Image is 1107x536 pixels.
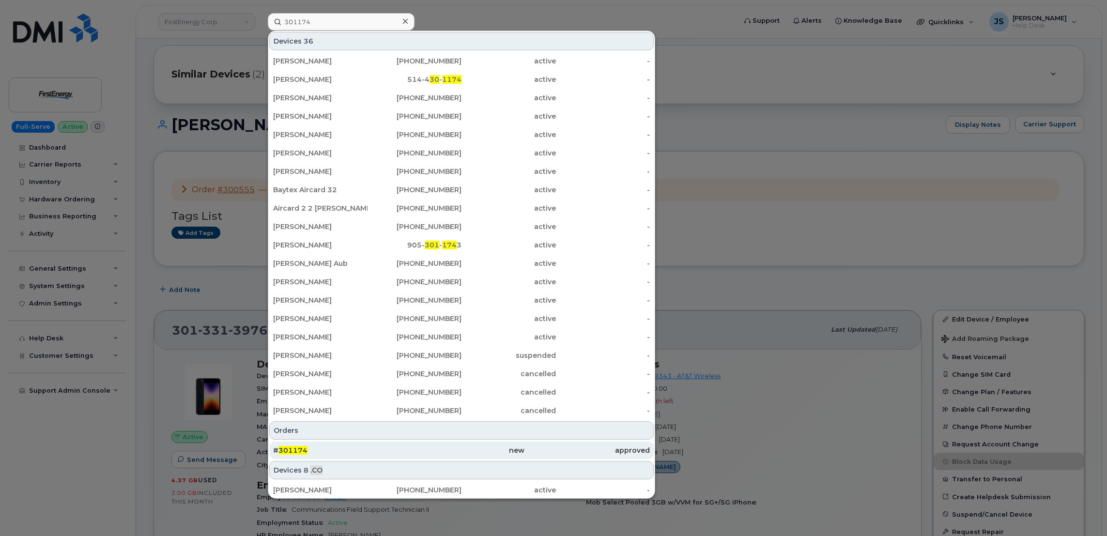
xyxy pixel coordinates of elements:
[368,406,462,415] div: [PHONE_NUMBER]
[269,402,654,419] a: [PERSON_NAME][PHONE_NUMBER]cancelled-
[269,181,654,199] a: Baytex Aircard 32[PHONE_NUMBER]active-
[269,218,654,235] a: [PERSON_NAME][PHONE_NUMBER]active-
[430,75,439,84] span: 30
[461,295,556,305] div: active
[368,185,462,195] div: [PHONE_NUMBER]
[368,203,462,213] div: [PHONE_NUMBER]
[556,295,650,305] div: -
[461,314,556,323] div: active
[268,13,415,31] input: Find something...
[368,485,462,495] div: [PHONE_NUMBER]
[556,222,650,231] div: -
[273,75,368,84] div: [PERSON_NAME]
[461,369,556,379] div: cancelled
[461,167,556,176] div: active
[269,291,654,309] a: [PERSON_NAME][PHONE_NUMBER]active-
[310,465,323,475] span: .CO
[273,148,368,158] div: [PERSON_NAME]
[368,277,462,287] div: [PHONE_NUMBER]
[461,240,556,250] div: active
[556,75,650,84] div: -
[269,89,654,107] a: [PERSON_NAME][PHONE_NUMBER]active-
[368,130,462,139] div: [PHONE_NUMBER]
[461,185,556,195] div: active
[273,259,368,268] div: [PERSON_NAME] Aub
[461,203,556,213] div: active
[273,93,368,103] div: [PERSON_NAME]
[273,351,368,360] div: [PERSON_NAME]
[269,461,654,479] div: Devices
[368,167,462,176] div: [PHONE_NUMBER]
[269,310,654,327] a: [PERSON_NAME][PHONE_NUMBER]active-
[269,365,654,383] a: [PERSON_NAME][PHONE_NUMBER]cancelled-
[273,203,368,213] div: Aircard 2 2 [PERSON_NAME]
[273,332,368,342] div: [PERSON_NAME]
[273,295,368,305] div: [PERSON_NAME]
[556,240,650,250] div: -
[269,383,654,401] a: [PERSON_NAME][PHONE_NUMBER]cancelled-
[556,56,650,66] div: -
[556,259,650,268] div: -
[273,406,368,415] div: [PERSON_NAME]
[368,222,462,231] div: [PHONE_NUMBER]
[556,406,650,415] div: -
[556,148,650,158] div: -
[368,295,462,305] div: [PHONE_NUMBER]
[1065,494,1100,529] iframe: Messenger Launcher
[442,75,461,84] span: 1174
[461,148,556,158] div: active
[524,445,650,455] div: approved
[278,446,307,455] span: 301174
[556,93,650,103] div: -
[273,167,368,176] div: [PERSON_NAME]
[461,56,556,66] div: active
[273,111,368,121] div: [PERSON_NAME]
[368,332,462,342] div: [PHONE_NUMBER]
[269,199,654,217] a: Aircard 2 2 [PERSON_NAME][PHONE_NUMBER]active-
[461,351,556,360] div: suspended
[368,369,462,379] div: [PHONE_NUMBER]
[273,185,368,195] div: Baytex Aircard 32
[461,111,556,121] div: active
[368,387,462,397] div: [PHONE_NUMBER]
[461,406,556,415] div: cancelled
[556,314,650,323] div: -
[442,241,457,249] span: 174
[556,369,650,379] div: -
[273,387,368,397] div: [PERSON_NAME]
[556,203,650,213] div: -
[556,277,650,287] div: -
[556,332,650,342] div: -
[368,93,462,103] div: [PHONE_NUMBER]
[269,107,654,125] a: [PERSON_NAME][PHONE_NUMBER]active-
[269,481,654,499] a: [PERSON_NAME][PHONE_NUMBER]active-
[273,369,368,379] div: [PERSON_NAME]
[269,442,654,459] a: #301174newapproved
[273,277,368,287] div: [PERSON_NAME]
[556,167,650,176] div: -
[461,93,556,103] div: active
[273,56,368,66] div: [PERSON_NAME]
[269,236,654,254] a: [PERSON_NAME]905-301-1743active-
[269,126,654,143] a: [PERSON_NAME][PHONE_NUMBER]active-
[269,163,654,180] a: [PERSON_NAME][PHONE_NUMBER]active-
[273,485,368,495] div: [PERSON_NAME]
[461,332,556,342] div: active
[269,71,654,88] a: [PERSON_NAME]514-430-1174active-
[368,351,462,360] div: [PHONE_NUMBER]
[368,259,462,268] div: [PHONE_NUMBER]
[304,36,313,46] span: 36
[269,52,654,70] a: [PERSON_NAME][PHONE_NUMBER]active-
[461,259,556,268] div: active
[273,314,368,323] div: [PERSON_NAME]
[461,485,556,495] div: active
[368,111,462,121] div: [PHONE_NUMBER]
[368,314,462,323] div: [PHONE_NUMBER]
[269,255,654,272] a: [PERSON_NAME] Aub[PHONE_NUMBER]active-
[368,56,462,66] div: [PHONE_NUMBER]
[269,328,654,346] a: [PERSON_NAME][PHONE_NUMBER]active-
[556,130,650,139] div: -
[368,240,462,250] div: 905- - 3
[461,130,556,139] div: active
[556,387,650,397] div: -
